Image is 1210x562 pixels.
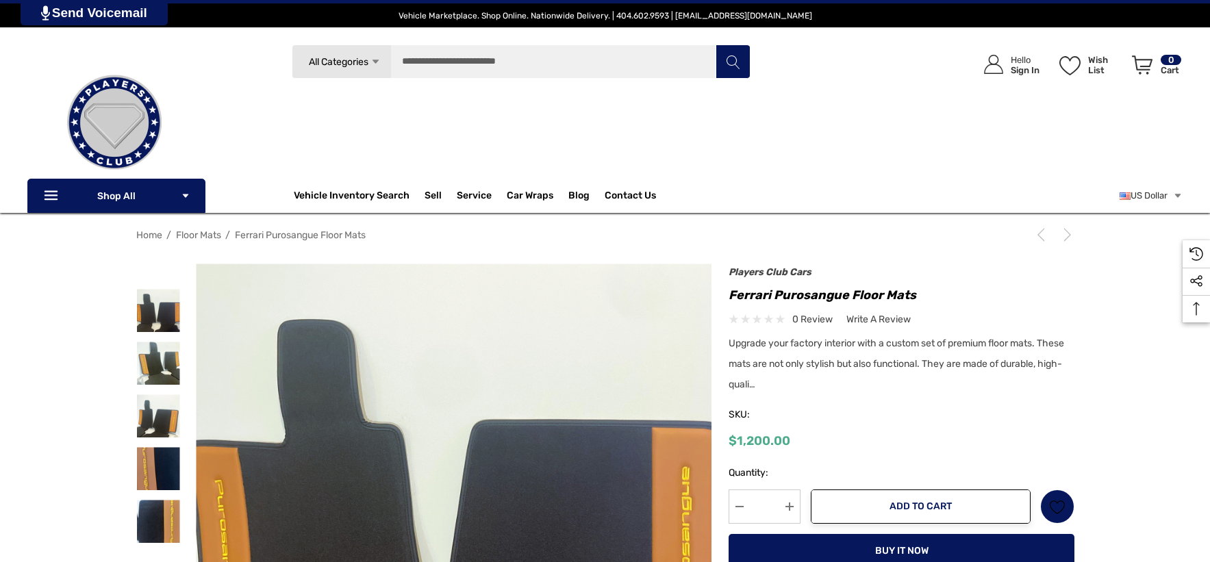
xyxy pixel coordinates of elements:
[136,223,1074,247] nav: Breadcrumb
[425,190,442,205] span: Sell
[1120,182,1183,209] a: USD
[846,311,911,328] a: Write a Review
[294,190,409,205] a: Vehicle Inventory Search
[729,337,1064,390] span: Upgrade your factory interior with a custom set of premium floor mats. These mats are not only st...
[846,314,911,326] span: Write a Review
[1034,228,1053,242] a: Previous
[137,500,180,543] img: Ferrari Purosangue Floor Mats
[729,433,790,448] span: $1,200.00
[984,55,1003,74] svg: Icon User Account
[1011,65,1039,75] p: Sign In
[1126,41,1183,94] a: Cart with 0 items
[729,405,797,424] span: SKU:
[235,229,366,241] a: Ferrari Purosangue Floor Mats
[425,182,457,209] a: Sell
[729,266,811,278] a: Players Club Cars
[1011,55,1039,65] p: Hello
[568,190,590,205] a: Blog
[507,190,553,205] span: Car Wraps
[1049,499,1065,515] svg: Wish List
[792,311,833,328] span: 0 review
[605,190,656,205] a: Contact Us
[1161,65,1181,75] p: Cart
[46,54,183,191] img: Players Club | Cars For Sale
[399,11,812,21] span: Vehicle Marketplace. Shop Online. Nationwide Delivery. | 404.602.9593 | [EMAIL_ADDRESS][DOMAIN_NAME]
[457,190,492,205] a: Service
[1189,247,1203,261] svg: Recently Viewed
[1053,41,1126,88] a: Wish List Wish List
[27,179,205,213] p: Shop All
[42,188,63,204] svg: Icon Line
[1055,228,1074,242] a: Next
[308,56,368,68] span: All Categories
[811,489,1031,524] button: Add to Cart
[137,342,180,385] img: Ferrari Purosangue Floor Mats
[137,289,180,332] img: Ferrari Purosangue Floor Mats
[1040,489,1074,524] a: Wish List
[136,229,162,241] a: Home
[729,465,801,481] label: Quantity:
[41,5,50,21] img: PjwhLS0gR2VuZXJhdG9yOiBHcmF2aXQuaW8gLS0+PHN2ZyB4bWxucz0iaHR0cDovL3d3dy53My5vcmcvMjAwMC9zdmciIHhtb...
[292,44,391,79] a: All Categories Icon Arrow Down Icon Arrow Up
[181,191,190,201] svg: Icon Arrow Down
[1189,274,1203,288] svg: Social Media
[1059,56,1081,75] svg: Wish List
[370,57,381,67] svg: Icon Arrow Down
[1088,55,1124,75] p: Wish List
[137,447,180,490] img: Ferrari Purosangue Floor Mats
[716,44,750,79] button: Search
[137,394,180,437] img: Ferrari Purosangue Floor Mats
[1132,55,1152,75] svg: Review Your Cart
[729,284,1074,306] h1: Ferrari Purosangue Floor Mats
[1161,55,1181,65] p: 0
[968,41,1046,88] a: Sign in
[176,229,221,241] a: Floor Mats
[507,182,568,209] a: Car Wraps
[1183,302,1210,316] svg: Top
